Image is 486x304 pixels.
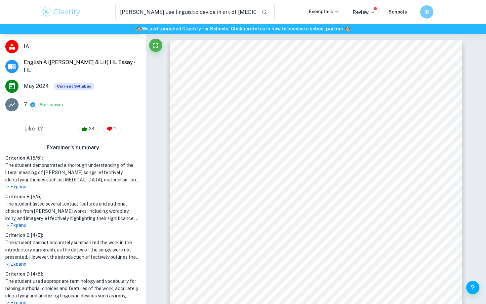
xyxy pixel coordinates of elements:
span: IA [24,43,141,51]
span: 24 [85,126,98,132]
span: HOW SOCIETAL PRESSURES LEAD TO LOSS OF IDENTITY AND MORAL [205,131,406,137]
h6: Criterion C [ 4 / 5 ]: [5,232,141,239]
span: TOPIC: THE IMPACT OF SOCIETAL PRESSURE ON PERSONAL STRUGGLES [205,100,418,106]
a: here [242,26,253,31]
p: Expand [5,222,141,229]
p: Expand [5,261,141,268]
span: HOW DOES [PERSON_NAME] USE LINGUISTIC DEVICES [258,115,417,121]
span: VALUES? [205,138,232,144]
a: Schools [388,9,407,15]
h1: The student used appropriate terminology and vocabulary for naming authorial choices and features... [5,278,141,299]
input: Search for any exemplars... [115,3,256,21]
button: Fullscreen [149,39,162,52]
button: IB [420,5,433,19]
span: May 2024 [24,82,49,90]
div: This exemplar is based on the current syllabus. Feel free to refer to it for inspiration/ideas wh... [54,83,94,90]
h1: The student listed several textual features and authorial choices from [PERSON_NAME] works, inclu... [5,200,141,222]
div: 24 [78,124,100,134]
img: Clastify logo [39,5,81,19]
h6: IB [423,8,431,16]
span: ENGLISH HL ESSAY [288,76,345,82]
span: English A ([PERSON_NAME] & Lit) HL Essay - HL [24,58,141,74]
span: IN THE ART OF [MEDICAL_DATA], MONEY TREES AND U TO COMMUNICATE [205,123,417,129]
p: Review [353,9,375,16]
h1: The student has not accurately summarized the work in the introductory paragraph, as the dates of... [5,239,141,261]
div: 1 [103,124,122,134]
h6: Criterion A [ 5 / 5 ]: [5,154,141,162]
span: 1 [110,126,120,132]
h1: The student demonstrated a thorough understanding of the literal meaning of [PERSON_NAME] songs, ... [5,162,141,183]
h6: Examiner's summary [3,144,143,152]
h6: We just launched Clastify for Schools. Click to learn how to become a school partner. [1,25,485,32]
span: ( ) [38,102,63,108]
h6: Criterion B [ 5 / 5 ]: [5,193,141,200]
button: Breakdown [40,102,61,108]
span: Current Syllabus [54,83,94,90]
span: LINE OF INQUIRY: [205,115,257,121]
h6: Criterion D [ 4 / 5 ]: [5,270,141,278]
button: Help and Feedback [466,281,479,294]
span: Word count: 1496 [293,162,339,168]
span: 🏫 [136,26,142,31]
p: 7 [24,101,27,109]
p: Exemplars [309,8,340,15]
h6: Like it? [24,125,43,133]
p: Expand [5,183,141,190]
span: 🏫 [344,26,350,31]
